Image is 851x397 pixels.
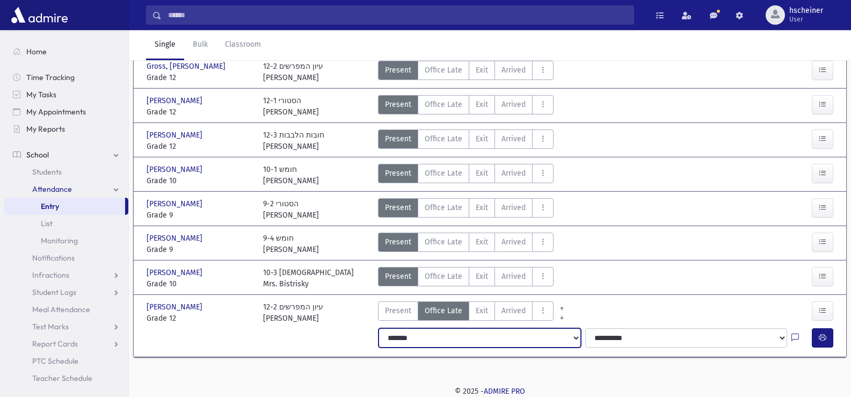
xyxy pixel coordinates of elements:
div: 9-2 הסטורי [PERSON_NAME] [263,198,319,221]
a: List [4,215,128,232]
a: Attendance [4,181,128,198]
a: Report Cards [4,335,128,352]
div: 10-1 חומש [PERSON_NAME] [263,164,319,186]
a: Bulk [184,30,216,60]
span: Arrived [501,202,526,213]
img: AdmirePro [9,4,70,26]
a: Teacher Schedule [4,370,128,387]
span: Grade 9 [147,244,252,255]
span: [PERSON_NAME] [147,129,205,141]
span: Arrived [501,168,526,179]
span: User [789,15,823,24]
span: Grade 12 [147,141,252,152]
span: Infractions [32,270,69,280]
span: Students [32,167,62,177]
span: Meal Attendance [32,305,90,314]
span: [PERSON_NAME] [147,198,205,210]
span: Report Cards [32,339,78,349]
span: Office Late [425,133,462,145]
div: AttTypes [378,198,554,221]
a: Meal Attendance [4,301,128,318]
span: Exit [476,99,488,110]
span: Arrived [501,99,526,110]
span: Office Late [425,305,462,316]
span: Present [385,64,411,76]
span: Exit [476,271,488,282]
span: Monitoring [41,236,78,246]
span: Entry [41,201,59,211]
span: Present [385,133,411,145]
a: Student Logs [4,284,128,301]
span: PTC Schedule [32,356,78,366]
span: hscheiner [789,6,823,15]
div: 12-1 הסטורי [PERSON_NAME] [263,95,319,118]
span: Grade 10 [147,278,252,290]
a: My Reports [4,120,128,138]
span: Arrived [501,133,526,145]
span: [PERSON_NAME] [147,233,205,244]
span: Student Logs [32,287,76,297]
div: 9-4 חומש [PERSON_NAME] [263,233,319,255]
a: Single [146,30,184,60]
span: Grade 9 [147,210,252,221]
span: Office Late [425,99,462,110]
div: AttTypes [378,61,554,83]
span: Office Late [425,202,462,213]
a: Home [4,43,128,60]
span: Grade 12 [147,313,252,324]
span: My Tasks [26,90,56,99]
span: Arrived [501,305,526,316]
span: Exit [476,236,488,248]
div: AttTypes [378,267,554,290]
span: Exit [476,305,488,316]
span: Office Late [425,236,462,248]
span: Teacher Schedule [32,373,92,383]
span: Office Late [425,271,462,282]
div: 12-2 עיון המפרשים [PERSON_NAME] [263,301,323,324]
div: AttTypes [378,233,554,255]
a: Time Tracking [4,69,128,86]
a: Students [4,163,128,181]
span: Present [385,168,411,179]
span: [PERSON_NAME] [147,95,205,106]
span: Present [385,99,411,110]
span: Home [26,47,47,56]
div: AttTypes [378,301,554,324]
span: Attendance [32,184,72,194]
span: Present [385,305,411,316]
a: School [4,146,128,163]
span: Grade 12 [147,106,252,118]
div: AttTypes [378,164,554,186]
span: [PERSON_NAME] [147,267,205,278]
a: My Appointments [4,103,128,120]
span: [PERSON_NAME] [147,301,205,313]
span: Grade 12 [147,72,252,83]
a: Notifications [4,249,128,266]
span: Office Late [425,168,462,179]
span: Exit [476,168,488,179]
a: Entry [4,198,125,215]
span: Grade 10 [147,175,252,186]
a: PTC Schedule [4,352,128,370]
span: Arrived [501,236,526,248]
span: Gross, [PERSON_NAME] [147,61,228,72]
span: Exit [476,64,488,76]
a: Test Marks [4,318,128,335]
div: AttTypes [378,95,554,118]
span: Arrived [501,271,526,282]
span: Office Late [425,64,462,76]
span: Notifications [32,253,75,263]
span: Present [385,236,411,248]
span: My Appointments [26,107,86,117]
span: Present [385,271,411,282]
span: My Reports [26,124,65,134]
div: 12-3 חובות הלבבות [PERSON_NAME] [263,129,324,152]
span: Exit [476,202,488,213]
span: [PERSON_NAME] [147,164,205,175]
span: Exit [476,133,488,145]
div: AttTypes [378,129,554,152]
div: © 2025 - [146,386,834,397]
span: Test Marks [32,322,69,331]
a: Monitoring [4,232,128,249]
span: Time Tracking [26,73,75,82]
